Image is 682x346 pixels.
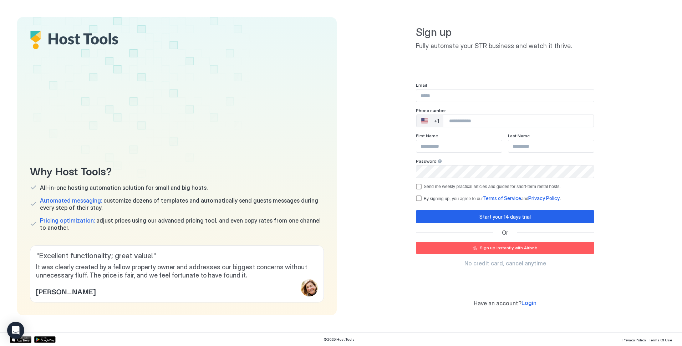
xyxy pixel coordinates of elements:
[416,166,594,178] input: Input Field
[521,299,536,307] a: Login
[649,338,672,342] span: Terms Of Use
[424,184,594,189] div: Send me weekly practical articles and guides for short-term rental hosts.
[416,195,594,202] div: termsPrivacy
[474,300,521,307] span: Have an account?
[36,286,96,296] span: [PERSON_NAME]
[508,133,530,138] span: Last Name
[40,197,102,204] span: Automated messaging:
[417,115,443,127] div: Countries button
[301,279,318,296] div: profile
[421,117,428,125] div: 🇺🇸
[34,336,56,343] a: Google Play Store
[479,213,531,220] div: Start your 14 days trial
[36,263,318,279] span: It was clearly created by a fellow property owner and addresses our biggest concerns without unne...
[30,162,324,178] span: Why Host Tools?
[464,260,546,267] span: No credit card, cancel anytime
[416,140,502,152] input: Input Field
[528,195,560,201] span: Privacy Policy
[416,133,438,138] span: First Name
[480,245,538,251] div: Sign up instantly with Airbnb
[40,197,324,211] span: customize dozens of templates and automatically send guests messages during every step of their s...
[40,217,95,224] span: Pricing optimization:
[416,210,594,223] button: Start your 14 days trial
[416,242,594,254] button: Sign up instantly with Airbnb
[40,184,208,191] span: All-in-one hosting automation solution for small and big hosts.
[434,118,439,124] div: +1
[649,336,672,343] a: Terms Of Use
[622,338,646,342] span: Privacy Policy
[10,336,31,343] a: App Store
[416,42,594,50] span: Fully automate your STR business and watch it thrive.
[483,195,521,201] span: Terms of Service
[528,196,560,201] a: Privacy Policy
[622,336,646,343] a: Privacy Policy
[483,196,521,201] a: Terms of Service
[36,251,318,260] span: " Excellent functionality; great value! "
[502,229,508,236] span: Or
[416,26,594,39] span: Sign up
[416,108,446,113] span: Phone number
[443,115,594,127] input: Phone Number input
[521,299,536,306] span: Login
[508,140,594,152] input: Input Field
[416,82,427,88] span: Email
[416,184,594,189] div: optOut
[324,337,355,342] span: © 2025 Host Tools
[40,217,324,231] span: adjust prices using our advanced pricing tool, and even copy rates from one channel to another.
[416,158,437,164] span: Password
[416,90,594,102] input: Input Field
[424,195,594,202] div: By signing up, you agree to our and .
[7,322,24,339] div: Open Intercom Messenger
